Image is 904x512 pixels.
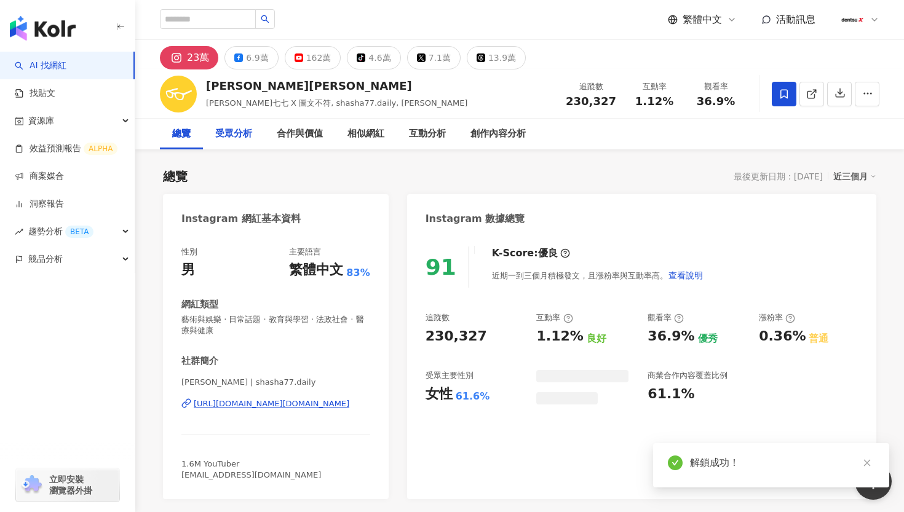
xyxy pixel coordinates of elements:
div: 良好 [587,332,606,345]
div: Instagram 數據總覽 [426,212,525,226]
div: 解鎖成功！ [690,455,874,470]
div: [URL][DOMAIN_NAME][DOMAIN_NAME] [194,398,349,409]
div: 繁體中文 [289,261,343,280]
div: 追蹤數 [566,81,616,93]
button: 7.1萬 [407,46,461,69]
a: [URL][DOMAIN_NAME][DOMAIN_NAME] [181,398,370,409]
a: searchAI 找網紅 [15,60,66,72]
div: 性別 [181,246,197,258]
div: 7.1萬 [429,49,451,66]
span: check-circle [668,455,683,470]
span: 繁體中文 [683,13,722,26]
a: 找貼文 [15,87,55,100]
span: 1.12% [635,95,673,108]
div: 優良 [538,246,558,260]
div: 互動率 [536,312,573,323]
a: chrome extension立即安裝 瀏覽器外掛 [16,468,119,502]
img: chrome extension [20,475,44,495]
div: 社群簡介 [181,355,218,368]
div: 近期一到三個月積極發文，且漲粉率與互動率高。 [492,263,704,288]
div: 男 [181,261,195,280]
button: 162萬 [285,46,341,69]
div: 觀看率 [692,81,739,93]
div: 4.6萬 [368,49,391,66]
span: 立即安裝 瀏覽器外掛 [49,474,92,496]
span: [PERSON_NAME]七七 X 圖文不符, shasha77.daily, [PERSON_NAME] [206,98,467,108]
div: K-Score : [492,246,570,260]
span: 83% [346,266,370,280]
div: 36.9% [648,327,694,346]
div: 優秀 [698,332,718,345]
span: 1.6M YouTuber [EMAIL_ADDRESS][DOMAIN_NAME] [181,459,321,479]
div: 互動率 [631,81,678,93]
div: 普通 [809,332,828,345]
img: logo [10,16,76,41]
div: 1.12% [536,327,583,346]
div: 0.36% [759,327,806,346]
div: 6.9萬 [246,49,268,66]
div: 230,327 [426,327,487,346]
div: 23萬 [187,49,209,66]
span: 活動訊息 [776,14,815,25]
div: BETA [65,226,93,238]
a: 效益預測報告ALPHA [15,143,117,155]
a: 商案媒合 [15,170,64,183]
div: 創作內容分析 [470,127,526,141]
span: close [863,459,871,467]
div: 女性 [426,385,453,404]
span: 36.9% [697,95,735,108]
img: KOL Avatar [160,76,197,112]
div: 漲粉率 [759,312,795,323]
img: 180x180px_JPG.jpg [841,8,864,31]
div: 受眾主要性別 [426,370,474,381]
span: search [261,15,269,23]
div: Instagram 網紅基本資料 [181,212,301,226]
span: 競品分析 [28,245,63,273]
a: 洞察報告 [15,198,64,210]
div: [PERSON_NAME][PERSON_NAME] [206,78,467,93]
div: 最後更新日期：[DATE] [734,171,823,181]
button: 6.9萬 [224,46,278,69]
span: 查看說明 [668,270,703,280]
div: 網紅類型 [181,298,218,311]
span: 趨勢分析 [28,218,93,245]
div: 總覽 [163,168,188,185]
div: 162萬 [306,49,331,66]
span: rise [15,227,23,236]
div: 觀看率 [648,312,684,323]
div: 總覽 [172,127,191,141]
div: 主要語言 [289,246,321,258]
div: 商業合作內容覆蓋比例 [648,370,728,381]
button: 13.9萬 [467,46,526,69]
div: 13.9萬 [488,49,516,66]
div: 相似網紅 [347,127,384,141]
div: 互動分析 [409,127,446,141]
div: 91 [426,254,456,280]
span: [PERSON_NAME] | shasha77.daily [181,377,370,388]
div: 合作與價值 [277,127,323,141]
span: 資源庫 [28,107,54,135]
div: 受眾分析 [215,127,252,141]
div: 61.6% [456,390,490,403]
div: 近三個月 [833,168,876,184]
button: 4.6萬 [347,46,400,69]
span: 230,327 [566,95,616,108]
span: 藝術與娛樂 · 日常話題 · 教育與學習 · 法政社會 · 醫療與健康 [181,314,370,336]
div: 追蹤數 [426,312,450,323]
div: 61.1% [648,385,694,404]
button: 23萬 [160,46,218,69]
button: 查看說明 [668,263,704,288]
